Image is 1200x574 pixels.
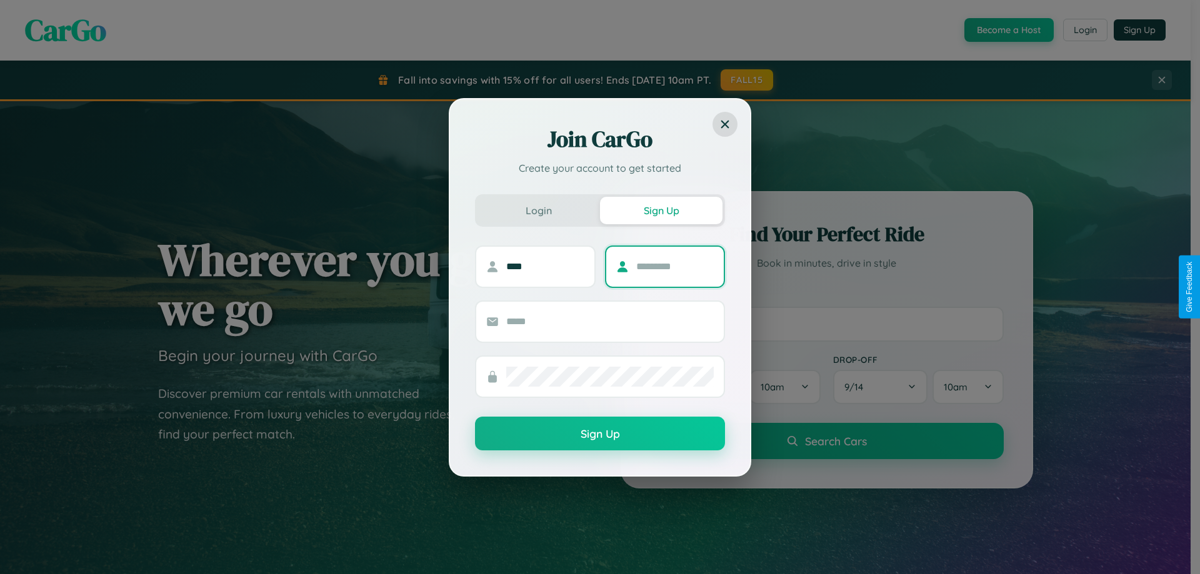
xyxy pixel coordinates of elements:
[475,124,725,154] h2: Join CarGo
[477,197,600,224] button: Login
[1185,262,1194,312] div: Give Feedback
[475,417,725,450] button: Sign Up
[475,161,725,176] p: Create your account to get started
[600,197,722,224] button: Sign Up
